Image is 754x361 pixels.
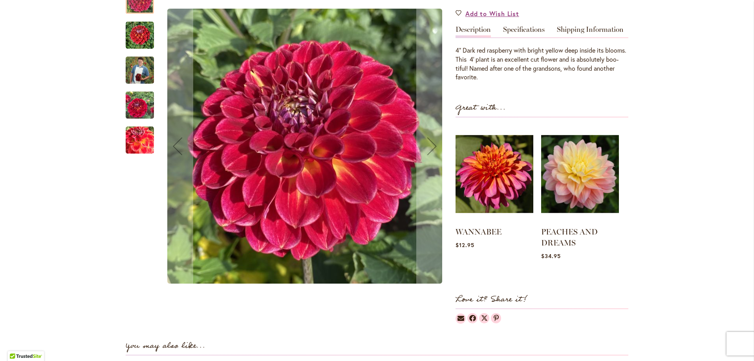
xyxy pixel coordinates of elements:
img: Matty Boo [126,52,154,88]
div: Detailed Product Info [456,26,628,82]
img: Matty Boo [126,86,154,124]
a: PEACHES AND DREAMS [541,227,598,247]
strong: Great with... [456,101,506,114]
a: WANNABEE [456,227,501,236]
div: Matty Boo [126,49,162,84]
div: Matty Boo [126,119,154,154]
span: $34.95 [541,252,561,260]
iframe: Launch Accessibility Center [6,333,28,355]
img: WANNABEE [456,125,533,223]
strong: Love it? Share it! [456,293,527,306]
div: Matty Boo [126,84,162,119]
img: Matty Boo [126,126,154,154]
a: Dahlias on Facebook [467,313,478,323]
span: Add to Wish List [465,9,519,18]
span: $12.95 [456,241,474,249]
a: Dahlias on Twitter [479,313,489,323]
a: Specifications [503,26,545,37]
strong: You may also like... [126,339,205,352]
div: 4” Dark red raspberry with bright yellow deep inside its blooms. This 4’ plant is an excellent cu... [456,46,628,82]
a: Add to Wish List [456,9,519,18]
a: Shipping Information [557,26,624,37]
a: Dahlias on Pinterest [491,313,501,323]
img: Matty Boo [167,9,442,284]
div: Matty Boo [126,14,162,49]
img: Matty Boo [126,21,154,49]
img: PEACHES AND DREAMS [541,125,619,223]
a: Description [456,26,491,37]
